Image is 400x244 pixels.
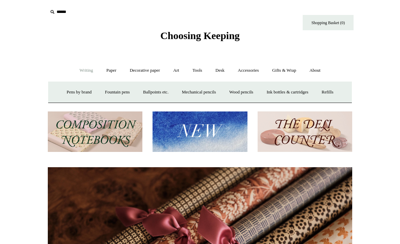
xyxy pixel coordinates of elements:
[124,62,166,80] a: Decorative paper
[48,111,142,152] img: 202302 Composition ledgers.jpg__PID:69722ee6-fa44-49dd-a067-31375e5d54ec
[100,62,123,80] a: Paper
[153,111,247,152] img: New.jpg__PID:f73bdf93-380a-4a35-bcfe-7823039498e1
[209,62,231,80] a: Desk
[61,83,98,101] a: Pens by brand
[186,62,208,80] a: Tools
[258,111,352,152] img: The Deli Counter
[137,83,175,101] a: Ballpoints etc.
[99,83,136,101] a: Fountain pens
[160,30,240,41] span: Choosing Keeping
[260,83,314,101] a: Ink bottles & cartridges
[232,62,265,80] a: Accessories
[160,35,240,40] a: Choosing Keeping
[223,83,259,101] a: Wood pencils
[303,62,327,80] a: About
[74,62,99,80] a: Writing
[176,83,222,101] a: Mechanical pencils
[266,62,302,80] a: Gifts & Wrap
[167,62,185,80] a: Art
[303,15,354,30] a: Shopping Basket (0)
[316,83,340,101] a: Refills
